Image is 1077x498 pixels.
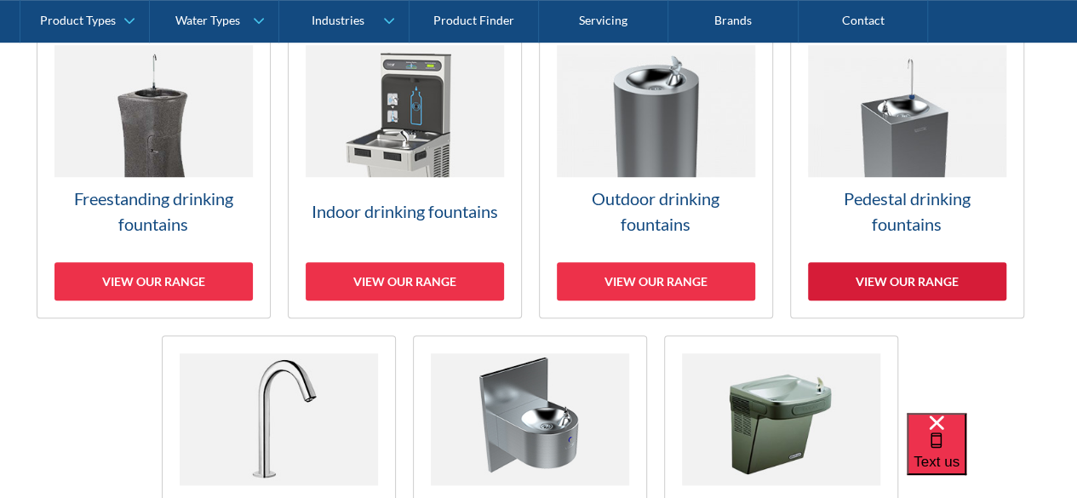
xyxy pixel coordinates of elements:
a: Indoor drinking fountainsView our range [288,27,522,318]
div: View our range [306,262,504,301]
div: View our range [808,262,1006,301]
iframe: podium webchat widget bubble [907,413,1077,498]
h3: Pedestal drinking fountains [808,186,1006,237]
a: Freestanding drinking fountainsView our range [37,27,271,318]
div: View our range [557,262,755,301]
div: Product Types [40,14,116,28]
div: Industries [311,14,364,28]
h3: Outdoor drinking fountains [557,186,755,237]
a: Pedestal drinking fountainsView our range [790,27,1024,318]
a: Outdoor drinking fountainsView our range [539,27,773,318]
h3: Indoor drinking fountains [306,198,504,224]
div: View our range [54,262,253,301]
div: Water Types [175,14,240,28]
h3: Freestanding drinking fountains [54,186,253,237]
